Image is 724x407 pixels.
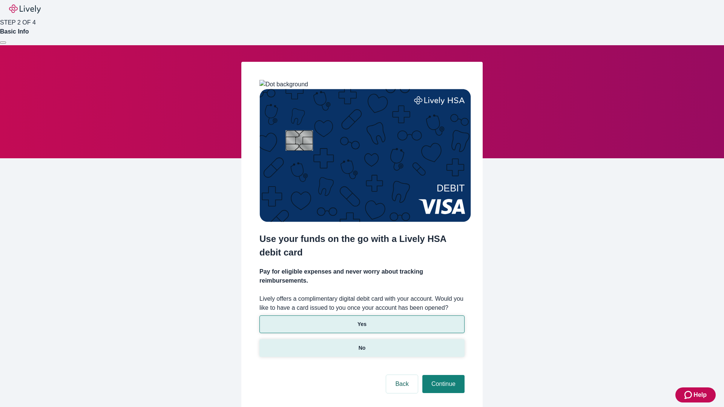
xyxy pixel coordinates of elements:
[422,375,465,393] button: Continue
[9,5,41,14] img: Lively
[259,80,308,89] img: Dot background
[259,89,471,222] img: Debit card
[259,315,465,333] button: Yes
[259,267,465,285] h4: Pay for eligible expenses and never worry about tracking reimbursements.
[259,294,465,312] label: Lively offers a complimentary digital debit card with your account. Would you like to have a card...
[359,344,366,352] p: No
[693,390,707,399] span: Help
[684,390,693,399] svg: Zendesk support icon
[259,339,465,357] button: No
[259,232,465,259] h2: Use your funds on the go with a Lively HSA debit card
[357,320,367,328] p: Yes
[386,375,418,393] button: Back
[675,387,716,402] button: Zendesk support iconHelp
